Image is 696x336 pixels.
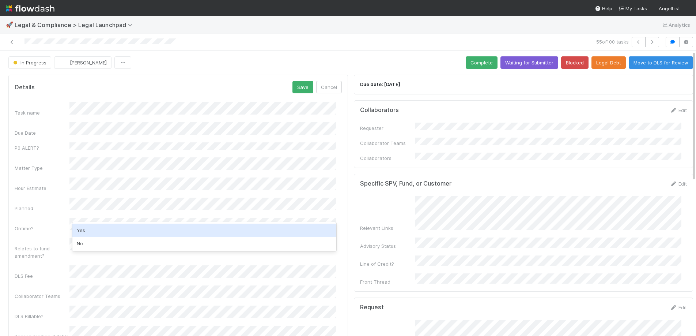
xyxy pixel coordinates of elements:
div: Requester [360,124,415,132]
div: Collaborators [360,154,415,162]
a: Edit [670,107,687,113]
div: Due Date [15,129,69,137]
h5: Details [15,84,35,91]
strong: Due date: [DATE] [360,81,400,87]
img: avatar_0b1dbcb8-f701-47e0-85bc-d79ccc0efe6c.png [683,5,690,12]
div: DLS Billable? [15,313,69,320]
button: Blocked [561,56,589,69]
img: logo-inverted-e16ddd16eac7371096b0.svg [6,2,54,15]
a: Edit [670,181,687,187]
button: Legal Debt [591,56,626,69]
h5: Collaborators [360,107,399,114]
span: [PERSON_NAME] [70,60,107,66]
div: Line of Credit? [360,260,415,268]
div: Planned [15,205,69,212]
button: Move to DLS for Review [629,56,693,69]
button: Complete [466,56,498,69]
img: avatar_0b1dbcb8-f701-47e0-85bc-d79ccc0efe6c.png [60,59,68,66]
span: AngelList [659,5,680,11]
div: Collaborator Teams [360,139,415,147]
span: My Tasks [618,5,647,11]
span: 55 of 100 tasks [596,38,629,45]
div: No [72,237,336,250]
div: Help [595,5,612,12]
h5: Specific SPV, Fund, or Customer [360,180,451,187]
button: Cancel [316,81,342,93]
a: Edit [670,305,687,310]
button: Waiting for Submitter [500,56,558,69]
div: Advisory Status [360,242,415,250]
div: Front Thread [360,278,415,285]
div: Collaborator Teams [15,292,69,300]
div: Hour Estimate [15,184,69,192]
span: 🚀 [6,22,13,28]
a: Analytics [661,20,690,29]
button: In Progress [8,56,51,69]
div: P0 ALERT? [15,144,69,152]
div: Relevant Links [360,224,415,232]
div: Matter Type [15,164,69,172]
h5: Request [360,304,384,311]
div: Yes [72,224,336,237]
button: [PERSON_NAME] [54,56,111,69]
span: In Progress [12,60,46,66]
a: My Tasks [618,5,647,12]
div: DLS Fee [15,272,69,280]
div: Relates to fund amendment? [15,245,69,260]
button: Save [292,81,313,93]
span: Legal & Compliance > Legal Launchpad [15,21,136,29]
div: Task name [15,109,69,116]
div: Ontime? [15,225,69,232]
